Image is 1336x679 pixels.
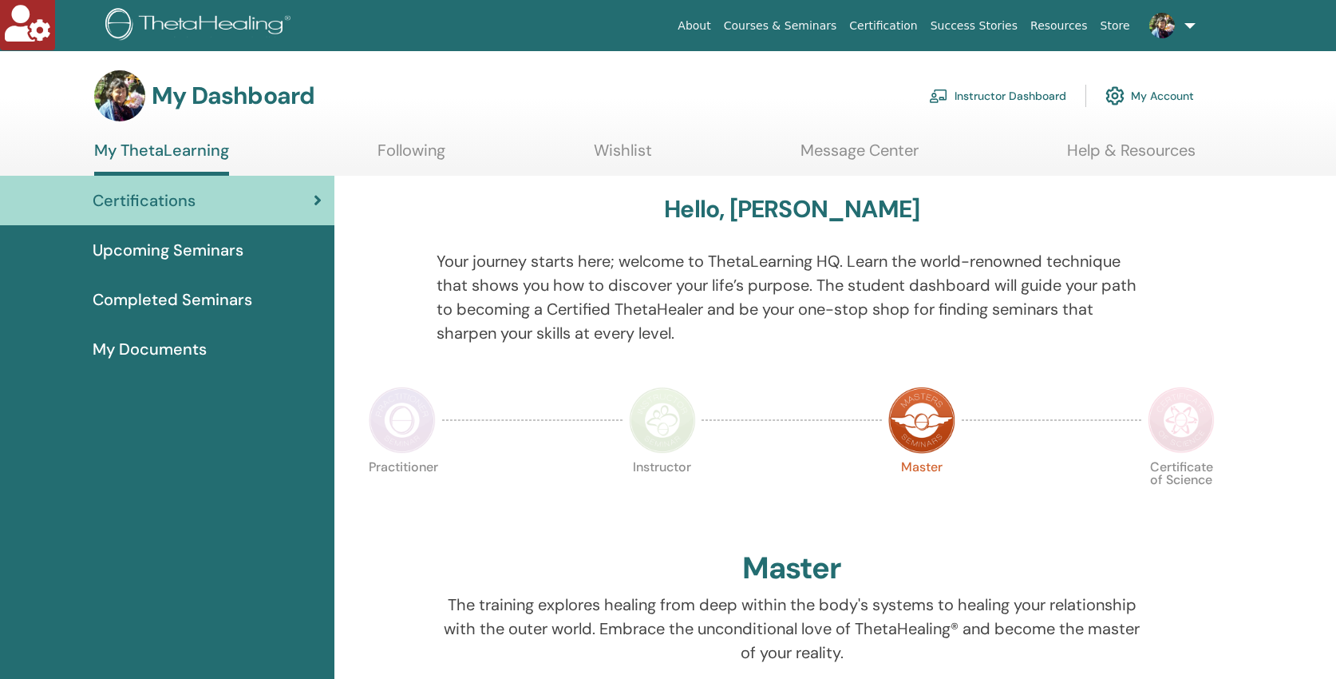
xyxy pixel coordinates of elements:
[717,11,844,41] a: Courses & Seminars
[1149,13,1175,38] img: default.jpg
[1105,82,1125,109] img: cog.svg
[800,141,919,172] a: Message Center
[94,141,229,176] a: My ThetaLearning
[888,387,955,454] img: Master
[664,195,919,224] h3: Hello, [PERSON_NAME]
[924,11,1024,41] a: Success Stories
[152,81,314,110] h3: My Dashboard
[1148,461,1215,528] p: Certificate of Science
[629,461,696,528] p: Instructor
[929,89,948,103] img: chalkboard-teacher.svg
[1024,11,1094,41] a: Resources
[437,593,1148,665] p: The training explores healing from deep within the body's systems to healing your relationship wi...
[93,337,207,361] span: My Documents
[369,461,436,528] p: Practitioner
[1067,141,1196,172] a: Help & Resources
[93,288,252,312] span: Completed Seminars
[437,249,1148,345] p: Your journey starts here; welcome to ThetaLearning HQ. Learn the world-renowned technique that sh...
[105,8,296,44] img: logo.png
[377,141,445,172] a: Following
[671,11,717,41] a: About
[369,387,436,454] img: Practitioner
[594,141,652,172] a: Wishlist
[93,189,196,212] span: Certifications
[742,550,841,587] h2: Master
[1094,11,1136,41] a: Store
[93,238,243,262] span: Upcoming Seminars
[1105,78,1194,113] a: My Account
[888,461,955,528] p: Master
[94,70,145,121] img: default.jpg
[843,11,923,41] a: Certification
[929,78,1066,113] a: Instructor Dashboard
[629,387,696,454] img: Instructor
[1148,387,1215,454] img: Certificate of Science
